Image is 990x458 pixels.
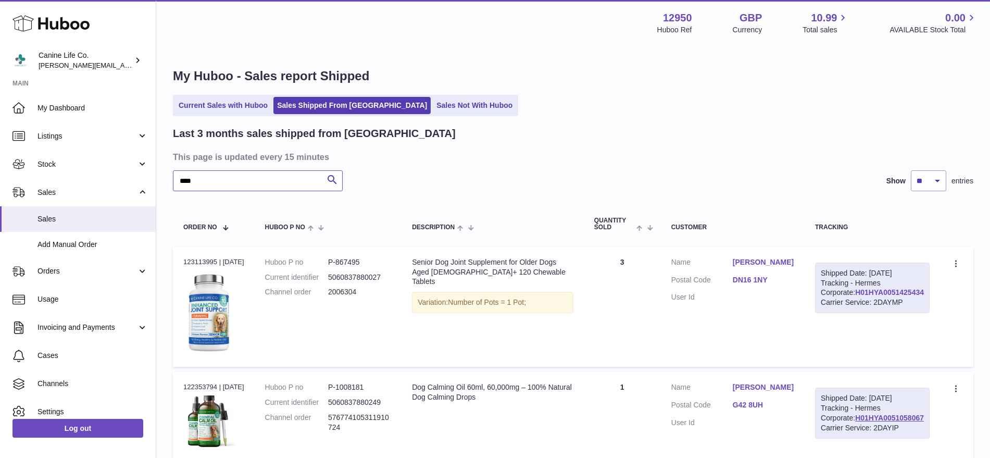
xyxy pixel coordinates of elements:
[39,61,209,69] span: [PERSON_NAME][EMAIL_ADDRESS][DOMAIN_NAME]
[594,217,634,231] span: Quantity Sold
[803,25,849,35] span: Total sales
[811,11,837,25] span: 10.99
[663,11,692,25] strong: 12950
[328,413,391,432] dd: 576774105311910724
[671,257,733,270] dt: Name
[412,292,573,313] div: Variation:
[671,275,733,288] dt: Postal Code
[733,400,794,410] a: G42 8UH
[173,127,456,141] h2: Last 3 months sales shipped from [GEOGRAPHIC_DATA]
[37,266,137,276] span: Orders
[671,292,733,302] dt: User Id
[412,257,573,287] div: Senior Dog Joint Supplement for Older Dogs Aged [DEMOGRAPHIC_DATA]+ 120 Chewable Tablets
[815,224,930,231] div: Tracking
[671,400,733,413] dt: Postal Code
[37,131,137,141] span: Listings
[273,97,431,114] a: Sales Shipped From [GEOGRAPHIC_DATA]
[37,351,148,361] span: Cases
[265,273,328,282] dt: Current identifier
[733,257,794,267] a: [PERSON_NAME]
[821,393,924,403] div: Shipped Date: [DATE]
[740,11,762,25] strong: GBP
[183,224,217,231] span: Order No
[412,224,455,231] span: Description
[12,53,28,68] img: kevin@clsgltd.co.uk
[37,379,148,389] span: Channels
[183,382,244,392] div: 122353794 | [DATE]
[733,382,794,392] a: [PERSON_NAME]
[265,257,328,267] dt: Huboo P no
[855,288,924,296] a: H01HYA0051425434
[37,188,137,197] span: Sales
[37,103,148,113] span: My Dashboard
[886,176,906,186] label: Show
[945,11,966,25] span: 0.00
[37,159,137,169] span: Stock
[821,423,924,433] div: Carrier Service: 2DAYIP
[12,419,143,438] a: Log out
[39,51,132,70] div: Canine Life Co.
[37,407,148,417] span: Settings
[951,176,973,186] span: entries
[328,398,391,407] dd: 5060837880249
[821,298,924,307] div: Carrier Service: 2DAYMP
[733,275,794,285] a: DN16 1NY
[183,270,235,354] img: bottle_senior-blue-500px.png
[328,257,391,267] dd: P-867495
[265,413,328,432] dt: Channel order
[37,214,148,224] span: Sales
[37,240,148,250] span: Add Manual Order
[889,25,978,35] span: AVAILABLE Stock Total
[733,25,762,35] div: Currency
[671,224,794,231] div: Customer
[815,388,930,439] div: Tracking - Hermes Corporate:
[175,97,271,114] a: Current Sales with Huboo
[328,287,391,297] dd: 2006304
[803,11,849,35] a: 10.99 Total sales
[265,398,328,407] dt: Current identifier
[183,395,235,448] img: 129501747749241.jpg
[173,151,971,163] h3: This page is updated every 15 minutes
[173,68,973,84] h1: My Huboo - Sales report Shipped
[671,382,733,395] dt: Name
[584,247,661,367] td: 3
[815,263,930,314] div: Tracking - Hermes Corporate:
[855,414,924,422] a: H01HYA0051058067
[448,298,526,306] span: Number of Pots = 1 Pot;
[671,418,733,428] dt: User Id
[433,97,516,114] a: Sales Not With Huboo
[183,257,244,267] div: 123113995 | [DATE]
[37,323,137,332] span: Invoicing and Payments
[265,287,328,297] dt: Channel order
[328,273,391,282] dd: 5060837880027
[37,294,148,304] span: Usage
[265,382,328,392] dt: Huboo P no
[412,382,573,402] div: Dog Calming Oil 60ml, 60,000mg – 100% Natural Dog Calming Drops
[328,382,391,392] dd: P-1008181
[889,11,978,35] a: 0.00 AVAILABLE Stock Total
[657,25,692,35] div: Huboo Ref
[821,268,924,278] div: Shipped Date: [DATE]
[265,224,305,231] span: Huboo P no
